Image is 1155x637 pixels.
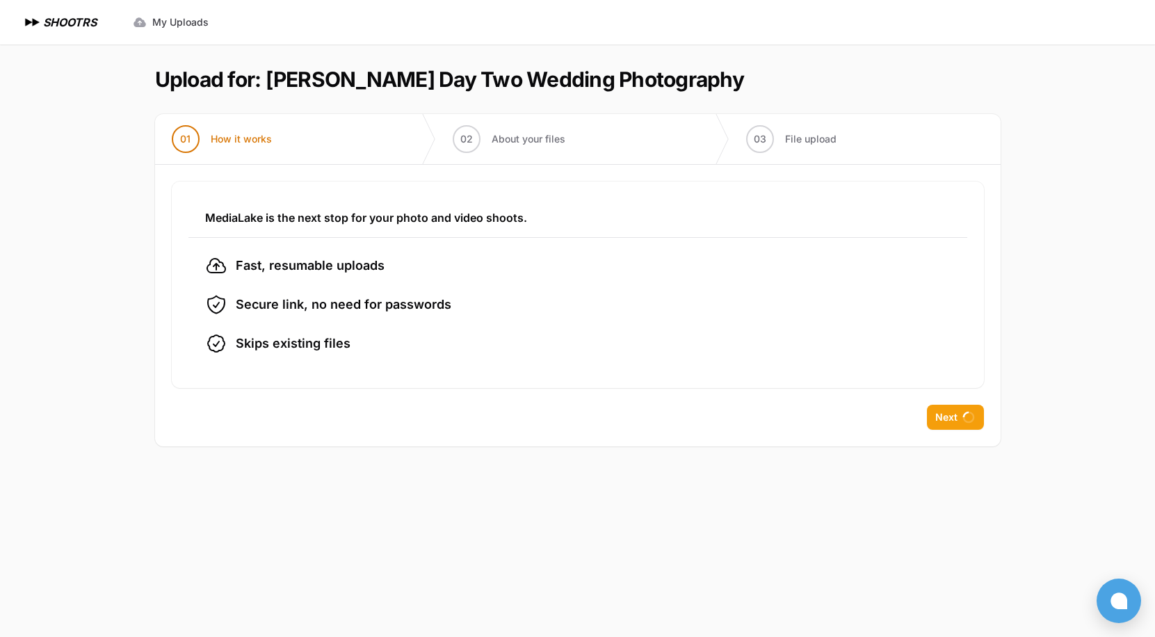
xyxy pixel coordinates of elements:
[152,15,209,29] span: My Uploads
[436,114,582,164] button: 02 About your files
[927,405,984,430] button: Next
[754,132,766,146] span: 03
[785,132,837,146] span: File upload
[155,67,744,92] h1: Upload for: [PERSON_NAME] Day Two Wedding Photography
[236,334,350,353] span: Skips existing files
[124,10,217,35] a: My Uploads
[180,132,191,146] span: 01
[729,114,853,164] button: 03 File upload
[205,209,951,226] h3: MediaLake is the next stop for your photo and video shoots.
[236,256,385,275] span: Fast, resumable uploads
[492,132,565,146] span: About your files
[22,14,97,31] a: SHOOTRS SHOOTRS
[460,132,473,146] span: 02
[935,410,958,424] span: Next
[1097,579,1141,623] button: Open chat window
[155,114,289,164] button: 01 How it works
[211,132,272,146] span: How it works
[236,295,451,314] span: Secure link, no need for passwords
[43,14,97,31] h1: SHOOTRS
[22,14,43,31] img: SHOOTRS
